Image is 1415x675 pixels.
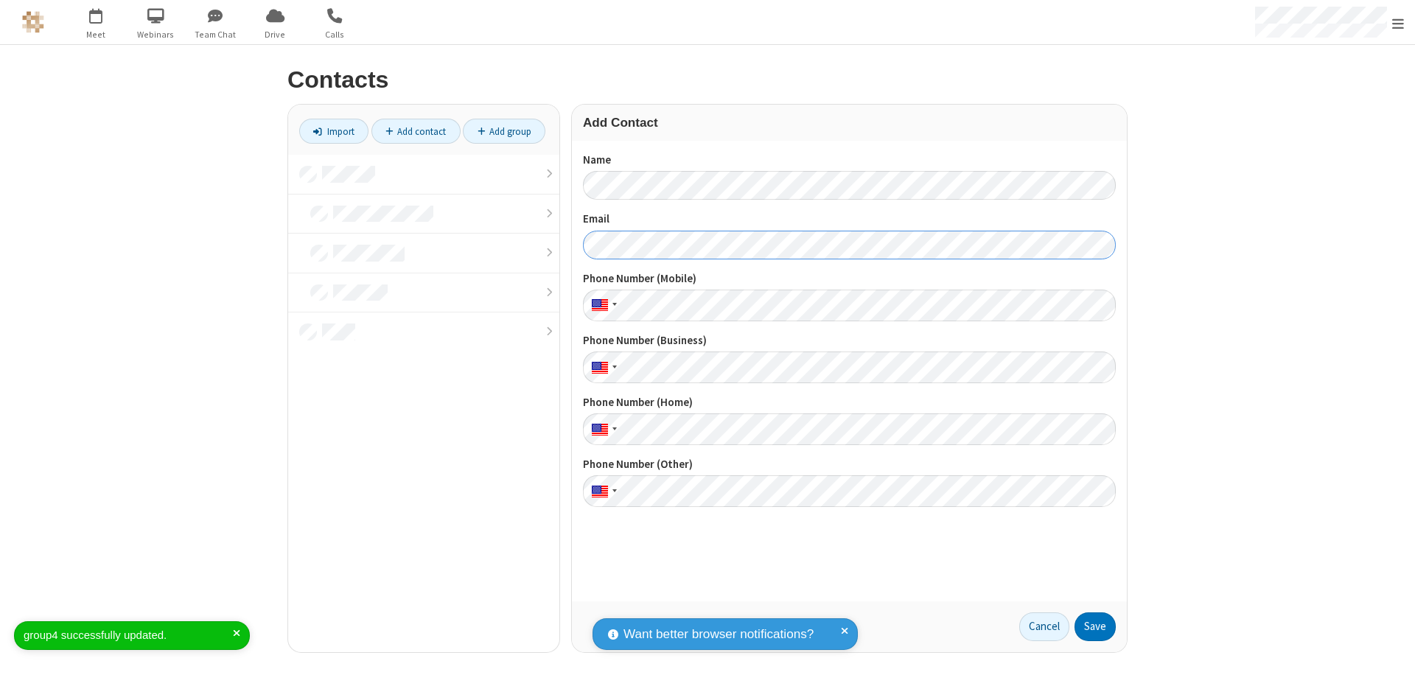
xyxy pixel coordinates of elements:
[307,28,363,41] span: Calls
[583,290,621,321] div: United States: + 1
[583,456,1116,473] label: Phone Number (Other)
[583,152,1116,169] label: Name
[371,119,461,144] a: Add contact
[583,475,621,507] div: United States: + 1
[1019,612,1069,642] a: Cancel
[623,625,814,644] span: Want better browser notifications?
[248,28,303,41] span: Drive
[583,116,1116,130] h3: Add Contact
[287,67,1128,93] h2: Contacts
[1378,637,1404,665] iframe: Chat
[69,28,124,41] span: Meet
[583,413,621,445] div: United States: + 1
[128,28,184,41] span: Webinars
[1075,612,1116,642] button: Save
[583,332,1116,349] label: Phone Number (Business)
[22,11,44,33] img: QA Selenium DO NOT DELETE OR CHANGE
[188,28,243,41] span: Team Chat
[583,211,1116,228] label: Email
[583,352,621,383] div: United States: + 1
[24,627,233,644] div: group4 successfully updated.
[583,270,1116,287] label: Phone Number (Mobile)
[299,119,368,144] a: Import
[463,119,545,144] a: Add group
[583,394,1116,411] label: Phone Number (Home)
